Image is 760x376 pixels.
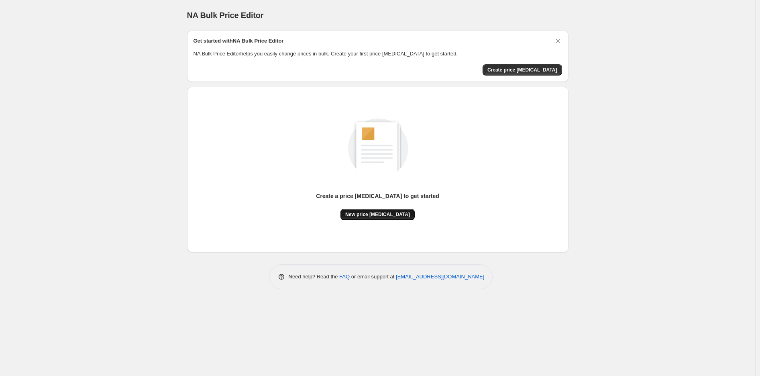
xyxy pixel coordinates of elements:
a: FAQ [339,274,350,280]
button: New price [MEDICAL_DATA] [340,209,415,220]
button: Create price change job [483,64,562,76]
h2: Get started with NA Bulk Price Editor [194,37,284,45]
span: NA Bulk Price Editor [187,11,264,20]
span: New price [MEDICAL_DATA] [345,211,410,218]
span: Create price [MEDICAL_DATA] [487,67,557,73]
span: or email support at [350,274,396,280]
p: NA Bulk Price Editor helps you easily change prices in bulk. Create your first price [MEDICAL_DAT... [194,50,562,58]
a: [EMAIL_ADDRESS][DOMAIN_NAME] [396,274,484,280]
button: Dismiss card [554,37,562,45]
p: Create a price [MEDICAL_DATA] to get started [316,192,439,200]
span: Need help? Read the [289,274,340,280]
